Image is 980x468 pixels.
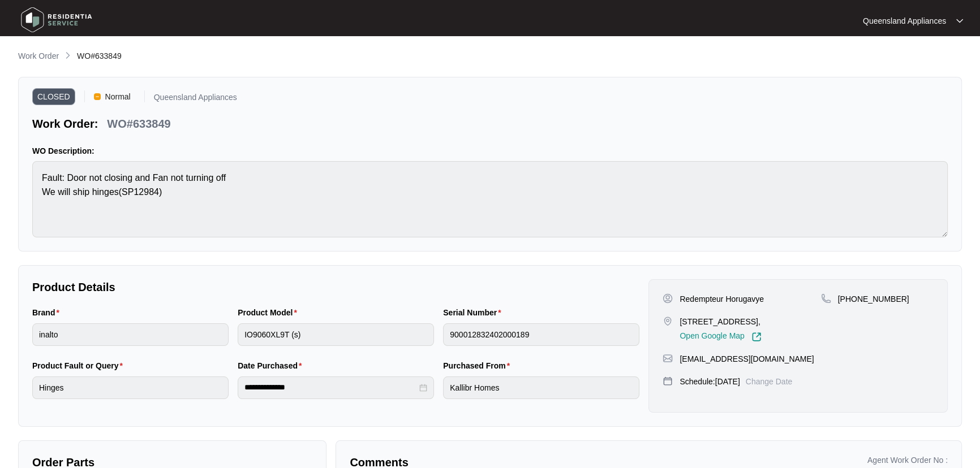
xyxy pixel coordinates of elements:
[443,360,514,371] label: Purchased From
[107,116,170,132] p: WO#633849
[32,376,229,399] input: Product Fault or Query
[680,332,761,342] a: Open Google Map
[18,50,59,62] p: Work Order
[663,293,673,304] img: user-pin
[956,18,963,24] img: dropdown arrow
[443,376,639,399] input: Purchased From
[867,454,948,466] p: Agent Work Order No :
[154,93,237,105] p: Queensland Appliances
[32,279,639,295] p: Product Details
[680,353,814,365] p: [EMAIL_ADDRESS][DOMAIN_NAME]
[751,332,762,342] img: Link-External
[746,376,793,387] p: Change Date
[680,293,764,305] p: Redempteur Horugavye
[32,360,127,371] label: Product Fault or Query
[238,323,434,346] input: Product Model
[680,316,761,327] p: [STREET_ADDRESS],
[101,88,135,105] span: Normal
[238,360,306,371] label: Date Purchased
[238,307,302,318] label: Product Model
[838,293,909,305] p: [PHONE_NUMBER]
[663,353,673,363] img: map-pin
[863,15,946,27] p: Queensland Appliances
[32,161,948,237] textarea: Fault: Door not closing and Fan not turning off We will ship hinges(SP12984)
[443,323,639,346] input: Serial Number
[32,116,98,132] p: Work Order:
[63,51,72,60] img: chevron-right
[32,307,64,318] label: Brand
[663,376,673,386] img: map-pin
[663,316,673,326] img: map-pin
[443,307,505,318] label: Serial Number
[244,382,417,393] input: Date Purchased
[17,3,96,37] img: residentia service logo
[680,376,740,387] p: Schedule: [DATE]
[821,293,831,304] img: map-pin
[32,145,948,157] p: WO Description:
[16,50,61,63] a: Work Order
[32,323,229,346] input: Brand
[77,51,122,60] span: WO#633849
[94,93,101,100] img: Vercel Logo
[32,88,75,105] span: CLOSED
